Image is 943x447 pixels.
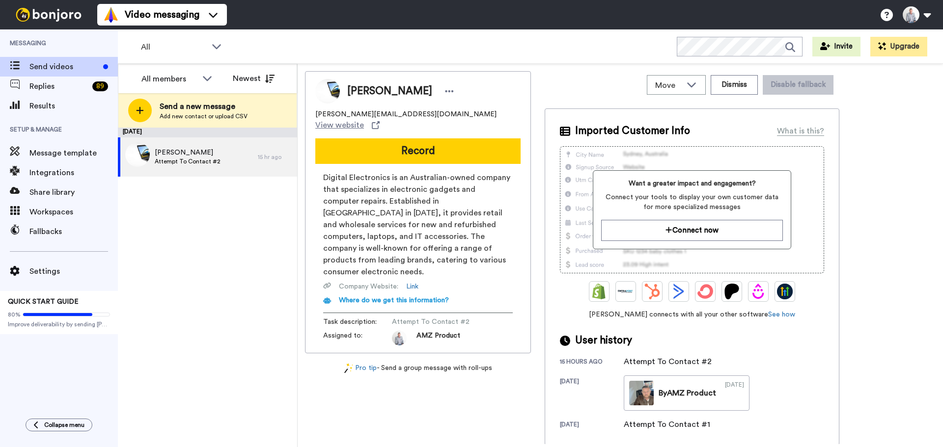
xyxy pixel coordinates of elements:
[697,284,713,299] img: ConvertKit
[8,320,110,328] span: Improve deliverability by sending [PERSON_NAME]’s from your own email
[29,186,118,198] span: Share library
[141,41,207,53] span: All
[671,284,687,299] img: ActiveCampaign
[560,377,624,411] div: [DATE]
[44,421,84,429] span: Collapse menu
[750,284,766,299] img: Drip
[155,148,221,158] span: [PERSON_NAME]
[315,79,340,104] img: Image of Paul
[406,282,418,291] a: Link
[125,142,150,167] img: ded06daf-bc48-4cc0-9df2-07e1fb57d033.jpg
[768,311,795,318] a: See how
[125,8,199,22] span: Video messaging
[416,331,460,345] span: AMZ Product
[347,84,432,99] span: [PERSON_NAME]
[118,128,297,137] div: [DATE]
[591,284,607,299] img: Shopify
[392,317,485,327] span: Attempt To Contact #2
[659,387,716,399] div: By AMZ Product
[560,310,824,319] span: [PERSON_NAME] connects with all your other software
[29,80,88,92] span: Replies
[601,179,782,188] span: Want a greater impact and engagement?
[560,358,624,368] div: 15 hours ago
[812,37,860,56] button: Invite
[160,112,248,120] span: Add new contact or upload CSV
[624,375,749,411] a: ByAMZ Product[DATE]
[29,226,118,237] span: Fallbacks
[777,125,824,137] div: What is this?
[29,206,118,218] span: Workspaces
[777,284,793,299] img: GoHighLevel
[624,356,712,368] div: Attempt To Contact #2
[8,311,21,318] span: 80%
[711,75,758,95] button: Dismiss
[315,138,521,164] button: Record
[225,69,282,88] button: Newest
[344,363,377,373] a: Pro tip
[339,282,398,291] span: Company Website :
[12,8,85,22] img: bj-logo-header-white.svg
[323,172,513,278] span: Digital Electronics is an Australian-owned company that specializes in electronic gadgets and com...
[141,73,197,85] div: All members
[29,100,118,112] span: Results
[725,381,744,405] div: [DATE]
[160,101,248,112] span: Send a new message
[624,419,710,430] div: Attempt To Contact #1
[103,7,119,23] img: vm-color.svg
[323,317,392,327] span: Task description :
[560,421,624,430] div: [DATE]
[601,192,782,212] span: Connect your tools to display your own customer data for more specialized messages
[315,109,497,119] span: [PERSON_NAME][EMAIL_ADDRESS][DOMAIN_NAME]
[258,153,292,161] div: 15 hr ago
[618,284,634,299] img: Ontraport
[644,284,660,299] img: Hubspot
[392,331,407,345] img: 0c7be819-cb90-4fe4-b844-3639e4b630b0-1684457197.jpg
[29,147,118,159] span: Message template
[29,167,118,179] span: Integrations
[601,220,782,241] button: Connect now
[724,284,740,299] img: Patreon
[29,265,118,277] span: Settings
[323,331,392,345] span: Assigned to:
[344,363,353,373] img: magic-wand.svg
[155,158,221,165] span: Attempt To Contact #2
[8,298,79,305] span: QUICK START GUIDE
[339,297,449,304] span: Where do we get this information?
[870,37,927,56] button: Upgrade
[575,333,632,348] span: User history
[29,61,99,73] span: Send videos
[315,119,380,131] a: View website
[575,124,690,138] span: Imported Customer Info
[629,381,654,405] img: db3818fe-9297-4df3-a0d4-776c74c1209e-thumb.jpg
[655,79,682,91] span: Move
[92,81,108,91] div: 89
[305,363,531,373] div: - Send a group message with roll-ups
[763,75,833,95] button: Disable fallback
[26,419,92,431] button: Collapse menu
[315,119,364,131] span: View website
